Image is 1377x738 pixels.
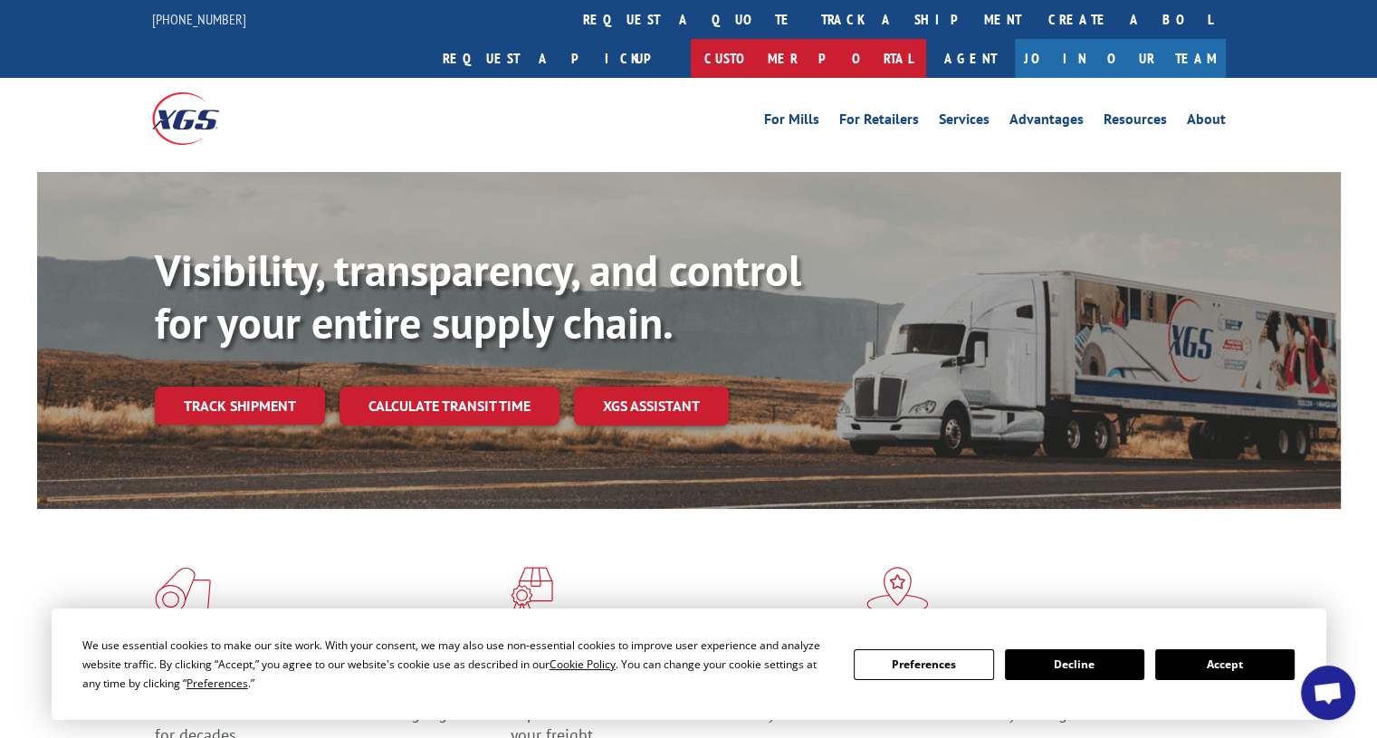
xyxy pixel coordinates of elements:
[939,112,990,132] a: Services
[1015,39,1226,78] a: Join Our Team
[1009,112,1084,132] a: Advantages
[52,609,1326,720] div: Cookie Consent Prompt
[186,676,248,691] span: Preferences
[1104,112,1167,132] a: Resources
[339,387,559,426] a: Calculate transit time
[1155,649,1295,680] button: Accept
[82,636,832,693] div: We use essential cookies to make our site work. With your consent, we may also use non-essential ...
[1187,112,1226,132] a: About
[691,39,926,78] a: Customer Portal
[1301,666,1355,720] div: Open chat
[550,657,616,672] span: Cookie Policy
[839,112,919,132] a: For Retailers
[429,39,691,78] a: Request a pickup
[574,387,729,426] a: XGS ASSISTANT
[764,112,819,132] a: For Mills
[511,567,553,614] img: xgs-icon-focused-on-flooring-red
[155,567,211,614] img: xgs-icon-total-supply-chain-intelligence-red
[866,567,929,614] img: xgs-icon-flagship-distribution-model-red
[926,39,1015,78] a: Agent
[155,242,801,350] b: Visibility, transparency, and control for your entire supply chain.
[854,649,993,680] button: Preferences
[155,387,325,425] a: Track shipment
[1005,649,1144,680] button: Decline
[152,10,246,28] a: [PHONE_NUMBER]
